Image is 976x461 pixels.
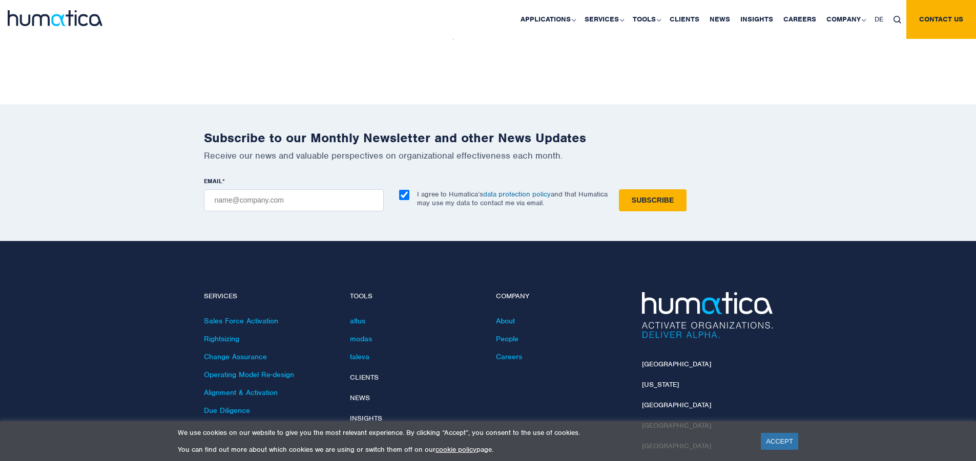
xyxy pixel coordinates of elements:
[761,433,798,450] a: ACCEPT
[204,189,384,211] input: name@company.com
[178,445,748,454] p: You can find out more about which cookies we are using or switch them off on our page.
[350,316,365,325] a: altus
[204,316,278,325] a: Sales Force Activation
[204,370,294,379] a: Operating Model Re-design
[204,130,773,146] h2: Subscribe to our Monthly Newsletter and other News Updates
[894,16,901,24] img: search_icon
[350,373,379,382] a: Clients
[642,360,711,368] a: [GEOGRAPHIC_DATA]
[399,190,409,200] input: I agree to Humatica’sdata protection policyand that Humatica may use my data to contact me via em...
[350,393,370,402] a: News
[204,292,335,301] h4: Services
[642,292,773,338] img: Humatica
[642,380,679,389] a: [US_STATE]
[204,388,278,397] a: Alignment & Activation
[350,292,481,301] h4: Tools
[642,401,711,409] a: [GEOGRAPHIC_DATA]
[483,190,551,199] a: data protection policy
[204,150,773,161] p: Receive our news and valuable perspectives on organizational effectiveness each month.
[417,190,608,207] p: I agree to Humatica’s and that Humatica may use my data to contact me via email.
[204,352,267,361] a: Change Assurance
[496,352,522,361] a: Careers
[496,292,627,301] h4: Company
[204,177,222,185] span: EMAIL
[204,406,250,415] a: Due Diligence
[875,15,883,24] span: DE
[350,414,382,423] a: Insights
[619,189,687,211] input: Subscribe
[178,428,748,437] p: We use cookies on our website to give you the most relevant experience. By clicking “Accept”, you...
[8,10,102,26] img: logo
[350,334,372,343] a: modas
[496,316,515,325] a: About
[350,352,369,361] a: taleva
[204,334,239,343] a: Rightsizing
[435,445,476,454] a: cookie policy
[496,334,518,343] a: People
